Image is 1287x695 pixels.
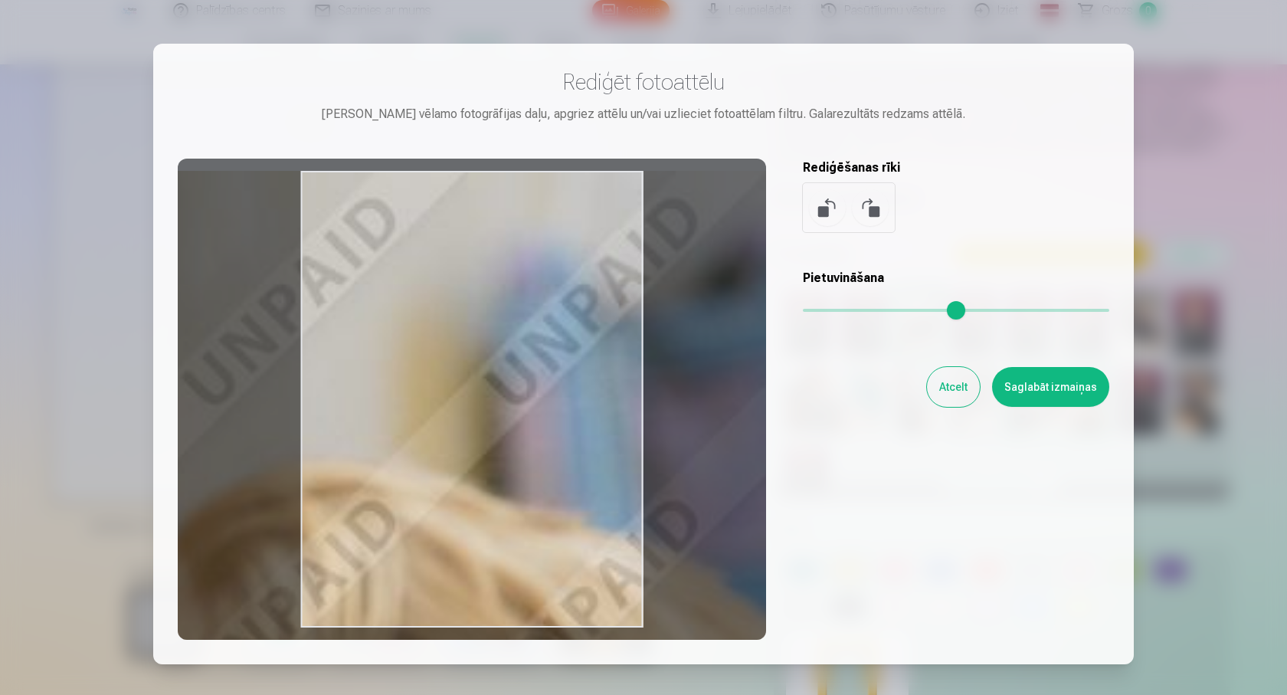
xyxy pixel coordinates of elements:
h5: Rediģēšanas rīki [803,159,1109,177]
button: Saglabāt izmaiņas [992,367,1109,407]
button: Atcelt [927,367,980,407]
div: [PERSON_NAME] vēlamo fotogrāfijas daļu, apgriez attēlu un/vai uzlieciet fotoattēlam filtru. Galar... [178,105,1109,123]
h3: Rediģēt fotoattēlu [178,68,1109,96]
h5: Pietuvināšana [803,269,1109,287]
